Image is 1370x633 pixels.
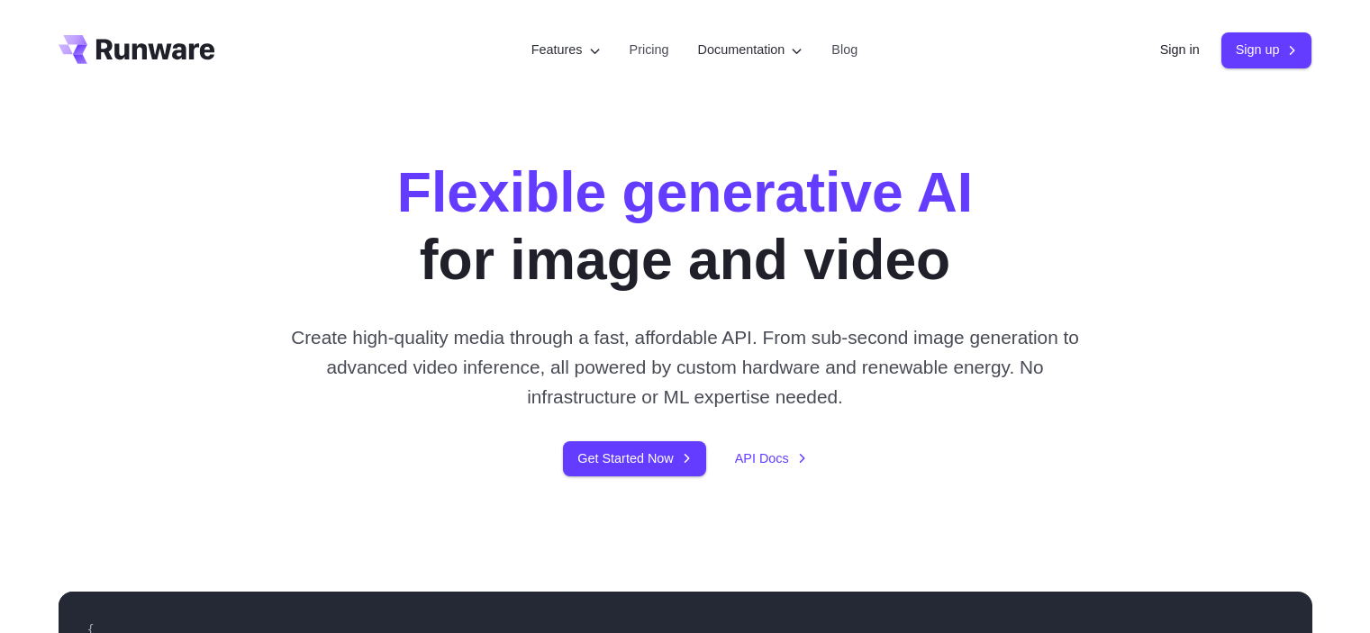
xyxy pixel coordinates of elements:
h1: for image and video [397,158,973,294]
a: Go to / [59,35,215,64]
a: Sign up [1221,32,1312,68]
a: Get Started Now [563,441,705,476]
label: Documentation [698,40,803,60]
label: Features [531,40,601,60]
a: Sign in [1160,40,1200,60]
a: API Docs [735,448,807,469]
p: Create high-quality media through a fast, affordable API. From sub-second image generation to adv... [284,322,1086,412]
strong: Flexible generative AI [397,160,973,223]
a: Blog [831,40,857,60]
a: Pricing [630,40,669,60]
